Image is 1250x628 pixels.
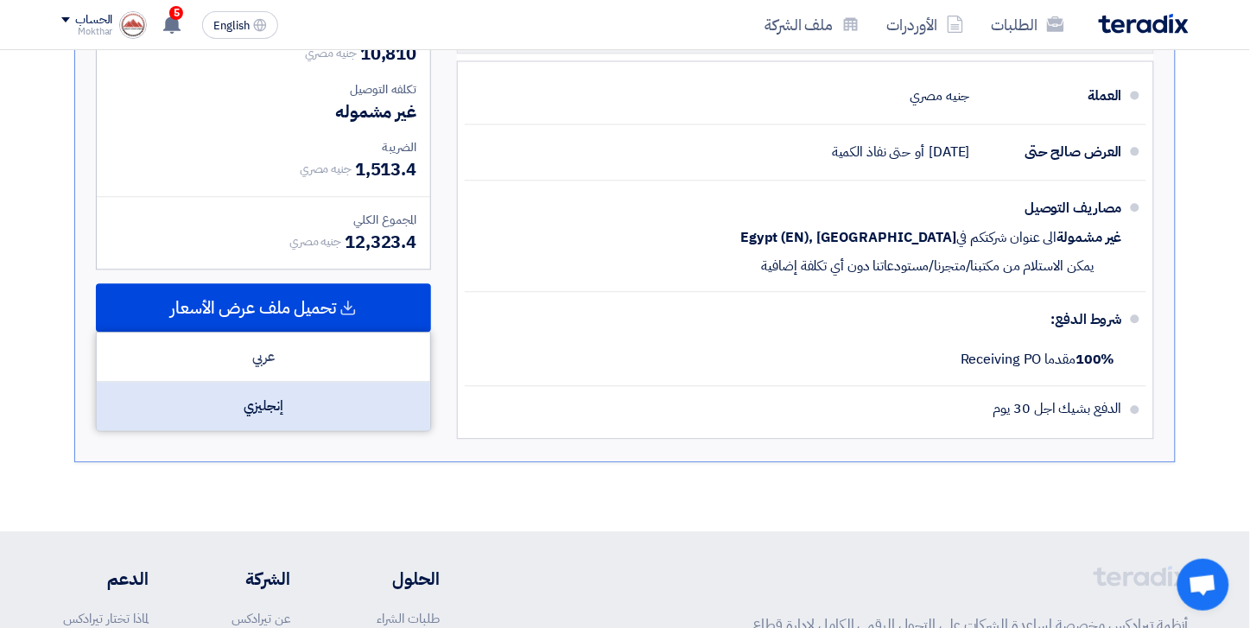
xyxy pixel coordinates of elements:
[984,75,1122,117] div: العملة
[873,4,978,45] a: الأوردرات
[751,4,873,45] a: ملف الشركة
[289,232,341,251] span: جنيه مصري
[740,229,956,246] span: Egypt (EN), [GEOGRAPHIC_DATA]
[377,609,440,628] a: طلبات الشراء
[232,609,290,628] a: عن تيرادكس
[916,143,925,161] span: أو
[1177,559,1229,611] a: Open chat
[832,143,911,161] span: حتى نفاذ الكمية
[111,211,416,229] div: المجموع الكلي
[202,11,278,39] button: English
[335,98,416,124] span: غير مشموله
[930,143,970,161] span: [DATE]
[1076,349,1115,370] strong: 100%
[961,349,1115,370] span: مقدما Receiving PO
[111,138,416,156] div: الضريبة
[345,229,416,255] span: 12,323.4
[169,6,183,20] span: 5
[61,566,149,592] li: الدعم
[300,160,352,178] span: جنيه مصري
[119,11,147,39] img: logo_1715669661184.jpg
[492,299,1122,340] div: شروط الدفع:
[97,382,430,430] div: إنجليزي
[355,156,416,182] span: 1,513.4
[342,566,440,592] li: الحلول
[984,187,1122,229] div: مصاريف التوصيل
[111,80,416,98] div: تكلفه التوصيل
[978,4,1078,45] a: الطلبات
[75,13,112,28] div: الحساب
[1099,14,1189,34] img: Teradix logo
[360,41,416,67] span: 10,810
[956,229,1056,246] span: الى عنوان شركتكم في
[984,131,1122,173] div: العرض صالح حتى
[305,44,357,62] span: جنيه مصري
[200,566,290,592] li: الشركة
[213,20,250,32] span: English
[170,300,336,315] span: تحميل ملف عرض الأسعار
[911,79,970,112] div: جنيه مصري
[61,27,112,36] div: Mokthar
[97,333,430,382] div: عربي
[1057,229,1122,246] span: غير مشمولة
[762,257,1095,275] span: يمكن الاستلام من مكتبنا/متجرنا/مستودعاتنا دون أي تكلفة إضافية
[63,609,149,628] a: لماذا تختار تيرادكس
[993,400,1122,417] span: الدفع بشيك اجل 30 يوم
